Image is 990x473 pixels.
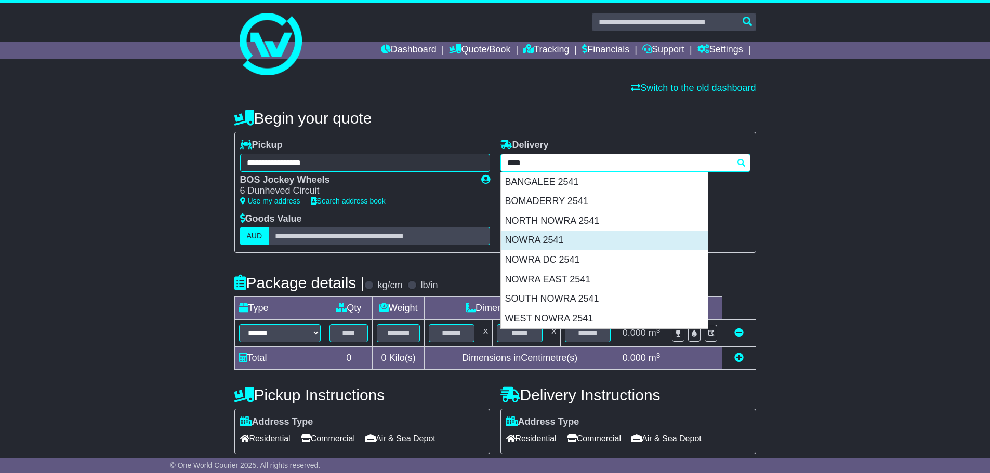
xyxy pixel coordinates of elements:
sup: 3 [656,352,661,359]
span: 0.000 [623,328,646,338]
span: m [649,353,661,363]
label: Goods Value [240,213,302,225]
h4: Package details | [234,274,365,291]
h4: Begin your quote [234,110,756,127]
div: NOWRA 2541 [501,231,708,250]
label: Address Type [506,416,579,428]
td: Weight [373,297,424,320]
span: 0.000 [623,353,646,363]
span: Commercial [301,430,355,447]
h4: Pickup Instructions [234,386,490,403]
span: Residential [506,430,557,447]
h4: Delivery Instructions [500,386,756,403]
div: SOUTH NOWRA 2541 [501,289,708,309]
label: kg/cm [377,280,402,291]
a: Dashboard [381,42,437,59]
td: Qty [325,297,373,320]
a: Support [642,42,684,59]
label: lb/in [420,280,438,291]
a: Quote/Book [449,42,510,59]
sup: 3 [656,327,661,334]
a: Add new item [734,353,744,363]
td: Kilo(s) [373,347,424,370]
div: BOS Jockey Wheels [240,174,471,186]
div: NORTH NOWRA 2541 [501,211,708,231]
a: Use my address [240,197,300,205]
a: Financials [582,42,629,59]
span: Air & Sea Depot [365,430,435,447]
a: Switch to the old dashboard [631,83,756,93]
div: NOWRA DC 2541 [501,250,708,270]
label: AUD [240,227,269,245]
div: BOMADERRY 2541 [501,192,708,211]
div: WEST NOWRA 2541 [501,309,708,329]
span: m [649,328,661,338]
span: © One World Courier 2025. All rights reserved. [170,461,321,469]
a: Settings [697,42,743,59]
td: Type [234,297,325,320]
td: Dimensions in Centimetre(s) [424,347,615,370]
label: Address Type [240,416,313,428]
span: Residential [240,430,291,447]
span: 0 [381,353,387,363]
td: x [547,320,561,347]
a: Remove this item [734,328,744,338]
label: Pickup [240,140,283,151]
span: Commercial [567,430,621,447]
a: Tracking [523,42,569,59]
typeahead: Please provide city [500,154,750,172]
div: BANGALEE 2541 [501,172,708,192]
span: Air & Sea Depot [631,430,702,447]
div: 6 Dunheved Circuit [240,185,471,197]
a: Search address book [311,197,386,205]
label: Delivery [500,140,549,151]
td: x [479,320,493,347]
td: Total [234,347,325,370]
td: Dimensions (L x W x H) [424,297,615,320]
td: 0 [325,347,373,370]
div: NOWRA EAST 2541 [501,270,708,290]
